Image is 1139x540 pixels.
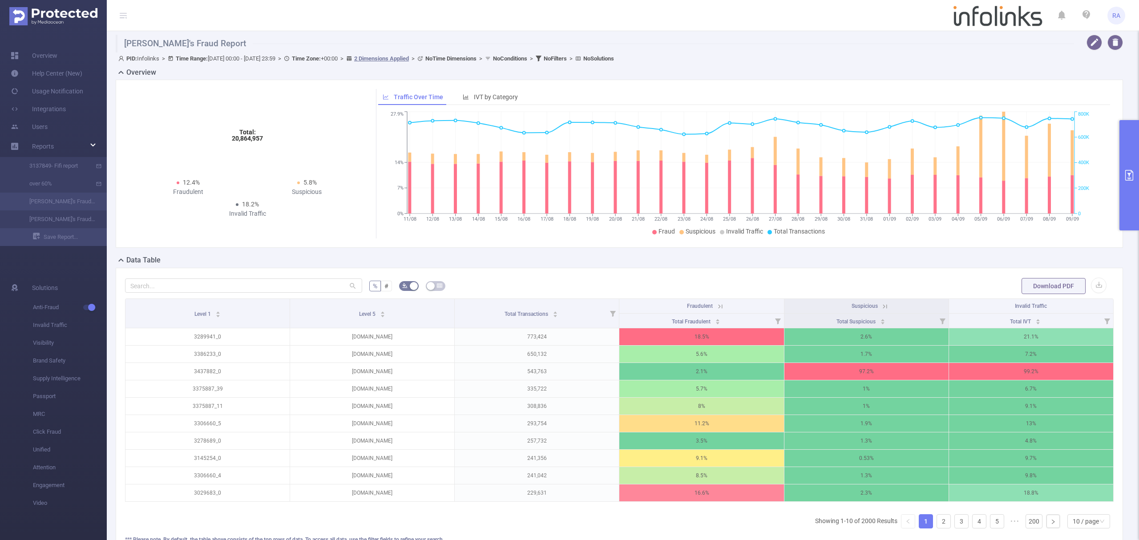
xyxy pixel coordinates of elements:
tspan: 14/08 [472,216,485,222]
span: Attention [33,459,107,476]
p: 293,754 [455,415,619,432]
span: ••• [1008,514,1022,528]
span: > [477,55,485,62]
b: No Solutions [583,55,614,62]
span: Passport [33,387,107,405]
tspan: 07/09 [1020,216,1033,222]
b: PID: [126,55,137,62]
tspan: 28/08 [792,216,804,222]
tspan: 21/08 [631,216,644,222]
p: [DOMAIN_NAME] [290,415,454,432]
b: Time Zone: [292,55,321,62]
p: 0.53% [784,450,949,467]
tspan: 02/09 [906,216,919,222]
tspan: 16/08 [517,216,530,222]
a: [PERSON_NAME]'s Fraud Report [18,193,96,210]
i: Filter menu [771,314,784,328]
p: 3029683_0 [125,484,290,501]
span: Fraud [658,228,675,235]
tspan: 0% [397,211,404,217]
span: Fraudulent [687,303,713,309]
div: Sort [1035,318,1041,323]
tspan: 26/08 [746,216,759,222]
span: > [275,55,284,62]
tspan: 30/08 [837,216,850,222]
i: icon: caret-up [715,318,720,320]
p: [DOMAIN_NAME] [290,398,454,415]
a: [PERSON_NAME]'s Fraud Report with Host (site) [18,210,96,228]
span: 18.2% [242,201,259,208]
p: [DOMAIN_NAME] [290,346,454,363]
span: Invalid Traffic [726,228,763,235]
p: [DOMAIN_NAME] [290,380,454,397]
p: 8% [619,398,784,415]
p: 241,356 [455,450,619,467]
a: 2 [937,515,950,528]
a: Integrations [11,100,66,118]
p: 3306660_5 [125,415,290,432]
span: Invalid Traffic [1015,303,1047,309]
tspan: 19/08 [586,216,599,222]
tspan: 800K [1078,112,1089,117]
p: 241,042 [455,467,619,484]
tspan: 27.9% [391,112,404,117]
i: icon: caret-up [553,310,558,313]
i: icon: table [437,283,442,288]
h2: Overview [126,67,156,78]
p: 543,763 [455,363,619,380]
a: Save Report... [33,228,107,246]
p: 3.5% [619,432,784,449]
p: 1.3% [784,432,949,449]
b: No Conditions [493,55,527,62]
a: over 60% [18,175,96,193]
p: 773,424 [455,328,619,345]
p: 2.1% [619,363,784,380]
span: Reports [32,143,54,150]
span: Click Fraud [33,423,107,441]
p: 2.6% [784,328,949,345]
i: icon: caret-up [880,318,885,320]
span: 5.8% [303,179,317,186]
p: 9.7% [949,450,1113,467]
i: icon: caret-down [380,314,385,316]
tspan: 7% [397,185,404,191]
tspan: 08/09 [1043,216,1056,222]
span: Invalid Traffic [33,316,107,334]
li: Next 5 Pages [1008,514,1022,528]
span: Traffic Over Time [394,93,443,101]
span: IVT by Category [474,93,518,101]
p: [DOMAIN_NAME] [290,363,454,380]
tspan: 400K [1078,160,1089,166]
li: Next Page [1046,514,1060,528]
p: 650,132 [455,346,619,363]
tspan: 04/09 [951,216,964,222]
li: 1 [919,514,933,528]
tspan: 12/08 [426,216,439,222]
p: 1% [784,380,949,397]
li: 200 [1026,514,1042,528]
i: icon: caret-down [216,314,221,316]
tspan: 01/09 [883,216,896,222]
img: Protected Media [9,7,97,25]
span: > [527,55,536,62]
p: 5.6% [619,346,784,363]
tspan: 22/08 [654,216,667,222]
p: 3386233_0 [125,346,290,363]
i: icon: caret-down [880,321,885,323]
div: Suspicious [247,187,366,197]
i: icon: down [1099,519,1105,525]
p: 3437882_0 [125,363,290,380]
a: Usage Notification [11,82,83,100]
i: icon: caret-up [1036,318,1041,320]
span: Total Suspicious [836,318,877,325]
a: 5 [990,515,1004,528]
button: Download PDF [1022,278,1086,294]
i: icon: right [1050,519,1056,524]
span: Suspicious [686,228,715,235]
div: Sort [380,310,385,315]
span: Video [33,494,107,512]
p: [DOMAIN_NAME] [290,432,454,449]
tspan: 20,864,957 [232,135,263,142]
li: 5 [990,514,1004,528]
p: 5.7% [619,380,784,397]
